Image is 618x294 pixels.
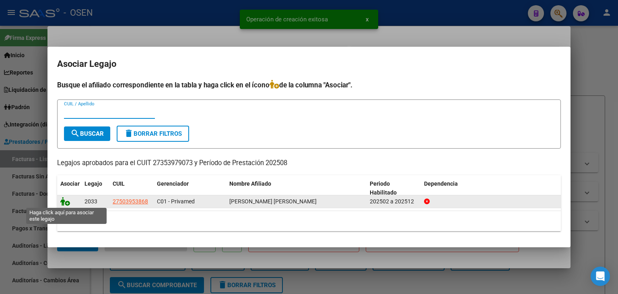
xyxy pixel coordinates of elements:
datatable-header-cell: Asociar [57,175,81,202]
span: C01 - Privamed [157,198,195,205]
p: Legajos aprobados para el CUIT 27353979073 y Período de Prestación 202508 [57,158,561,168]
div: Open Intercom Messenger [591,267,610,286]
span: RONCAL CORONEL RUTH ARIADNA [229,198,317,205]
h4: Busque el afiliado correspondiente en la tabla y haga click en el ícono de la columna "Asociar". [57,80,561,90]
div: 1 registros [57,211,561,231]
span: Nombre Afiliado [229,180,271,187]
span: Borrar Filtros [124,130,182,137]
button: Borrar Filtros [117,126,189,142]
span: Dependencia [424,180,458,187]
span: Gerenciador [157,180,189,187]
datatable-header-cell: Gerenciador [154,175,226,202]
span: 2033 [84,198,97,205]
span: Periodo Habilitado [370,180,397,196]
datatable-header-cell: Periodo Habilitado [367,175,421,202]
h2: Asociar Legajo [57,56,561,72]
mat-icon: delete [124,128,134,138]
datatable-header-cell: Dependencia [421,175,561,202]
datatable-header-cell: Legajo [81,175,109,202]
mat-icon: search [70,128,80,138]
span: Legajo [84,180,102,187]
div: 202502 a 202512 [370,197,418,206]
span: 27503953868 [113,198,148,205]
span: Asociar [60,180,80,187]
datatable-header-cell: CUIL [109,175,154,202]
button: Buscar [64,126,110,141]
datatable-header-cell: Nombre Afiliado [226,175,367,202]
span: Buscar [70,130,104,137]
span: CUIL [113,180,125,187]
